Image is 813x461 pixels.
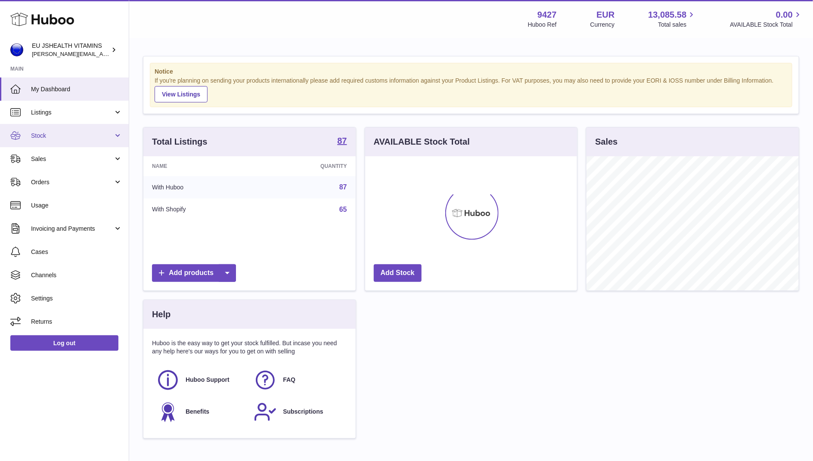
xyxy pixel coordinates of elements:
span: 0.00 [776,9,793,21]
td: With Shopify [143,198,258,221]
strong: Notice [155,68,788,76]
th: Quantity [258,156,356,176]
span: Settings [31,294,122,303]
span: Returns [31,318,122,326]
a: View Listings [155,86,208,102]
span: Orders [31,178,113,186]
h3: Sales [595,136,618,148]
span: Subscriptions [283,408,323,416]
span: Cases [31,248,122,256]
span: Sales [31,155,113,163]
span: Total sales [658,21,696,29]
span: My Dashboard [31,85,122,93]
span: Usage [31,201,122,210]
a: Add products [152,264,236,282]
a: 13,085.58 Total sales [648,9,696,29]
h3: Help [152,309,171,320]
span: FAQ [283,376,295,384]
span: [PERSON_NAME][EMAIL_ADDRESS][DOMAIN_NAME] [32,50,173,57]
span: Huboo Support [186,376,230,384]
span: Listings [31,108,113,117]
a: Log out [10,335,118,351]
a: Add Stock [374,264,422,282]
div: Huboo Ref [528,21,557,29]
div: EU JSHEALTH VITAMINS [32,42,109,58]
div: Currency [590,21,615,29]
span: Stock [31,132,113,140]
img: laura@jessicasepel.com [10,43,23,56]
strong: 87 [337,136,347,145]
span: Benefits [186,408,209,416]
h3: Total Listings [152,136,208,148]
span: 13,085.58 [648,9,686,21]
a: 87 [337,136,347,147]
a: FAQ [254,368,342,392]
strong: 9427 [537,9,557,21]
a: Huboo Support [156,368,245,392]
span: AVAILABLE Stock Total [730,21,803,29]
th: Name [143,156,258,176]
a: 65 [339,206,347,213]
div: If you're planning on sending your products internationally please add required customs informati... [155,77,788,102]
a: Benefits [156,400,245,424]
p: Huboo is the easy way to get your stock fulfilled. But incase you need any help here's our ways f... [152,339,347,356]
h3: AVAILABLE Stock Total [374,136,470,148]
a: Subscriptions [254,400,342,424]
span: Channels [31,271,122,279]
span: Invoicing and Payments [31,225,113,233]
td: With Huboo [143,176,258,198]
a: 87 [339,183,347,191]
a: 0.00 AVAILABLE Stock Total [730,9,803,29]
strong: EUR [596,9,614,21]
